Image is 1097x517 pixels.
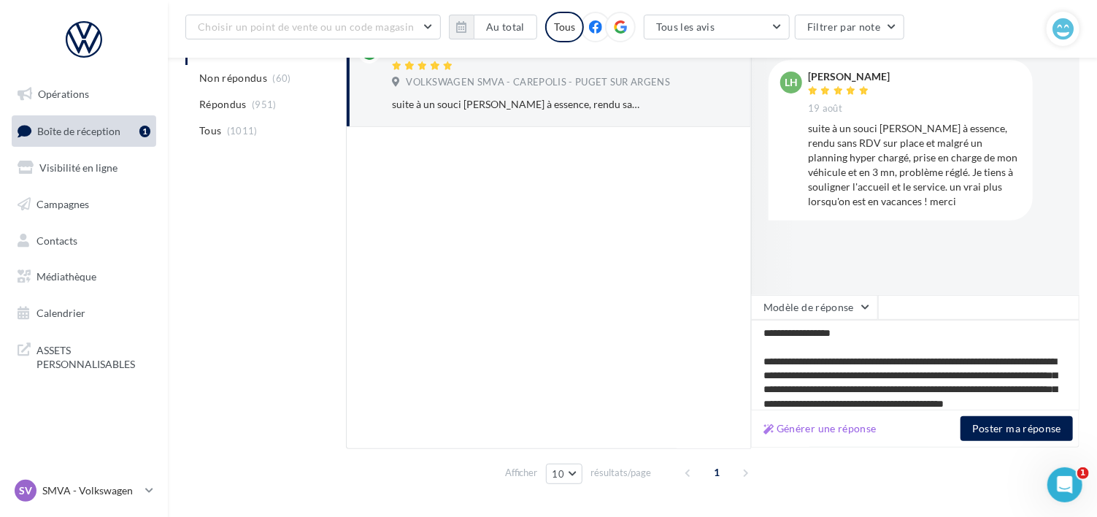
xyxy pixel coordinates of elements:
[36,234,77,246] span: Contacts
[185,15,441,39] button: Choisir un point de vente ou un code magasin
[36,270,96,283] span: Médiathèque
[9,79,159,110] a: Opérations
[758,420,882,437] button: Générer une réponse
[808,72,890,82] div: [PERSON_NAME]
[42,483,139,498] p: SMVA - Volkswagen
[705,461,728,484] span: 1
[656,20,715,33] span: Tous les avis
[545,12,584,42] div: Tous
[36,340,150,372] span: ASSETS PERSONNALISABLES
[36,307,85,319] span: Calendrier
[9,226,159,256] a: Contacts
[39,161,118,174] span: Visibilité en ligne
[795,15,905,39] button: Filtrer par note
[19,483,32,498] span: SV
[785,75,798,90] span: LH
[644,15,790,39] button: Tous les avis
[546,464,583,484] button: 10
[474,15,537,39] button: Au total
[808,121,1021,209] div: suite à un souci [PERSON_NAME] à essence, rendu sans RDV sur place et malgré un planning hyper ch...
[199,71,267,85] span: Non répondus
[199,123,221,138] span: Tous
[1077,467,1089,479] span: 1
[227,125,258,137] span: (1011)
[9,298,159,329] a: Calendrier
[273,72,291,84] span: (60)
[751,295,878,320] button: Modèle de réponse
[505,466,538,480] span: Afficher
[198,20,414,33] span: Choisir un point de vente ou un code magasin
[406,76,670,89] span: VOLKSWAGEN SMVA - CAREPOLIS - PUGET SUR ARGENS
[199,97,247,112] span: Répondus
[38,88,89,100] span: Opérations
[553,468,565,480] span: 10
[12,477,156,505] a: SV SMVA - Volkswagen
[449,15,537,39] button: Au total
[9,189,159,220] a: Campagnes
[9,334,159,378] a: ASSETS PERSONNALISABLES
[9,115,159,147] a: Boîte de réception1
[1047,467,1082,502] iframe: Intercom live chat
[9,153,159,183] a: Visibilité en ligne
[392,97,643,112] div: suite à un souci [PERSON_NAME] à essence, rendu sans RDV sur place et malgré un planning hyper ch...
[590,466,651,480] span: résultats/page
[139,126,150,137] div: 1
[961,416,1073,441] button: Poster ma réponse
[9,261,159,292] a: Médiathèque
[808,102,842,115] span: 19 août
[36,198,89,210] span: Campagnes
[252,99,277,110] span: (951)
[37,124,120,137] span: Boîte de réception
